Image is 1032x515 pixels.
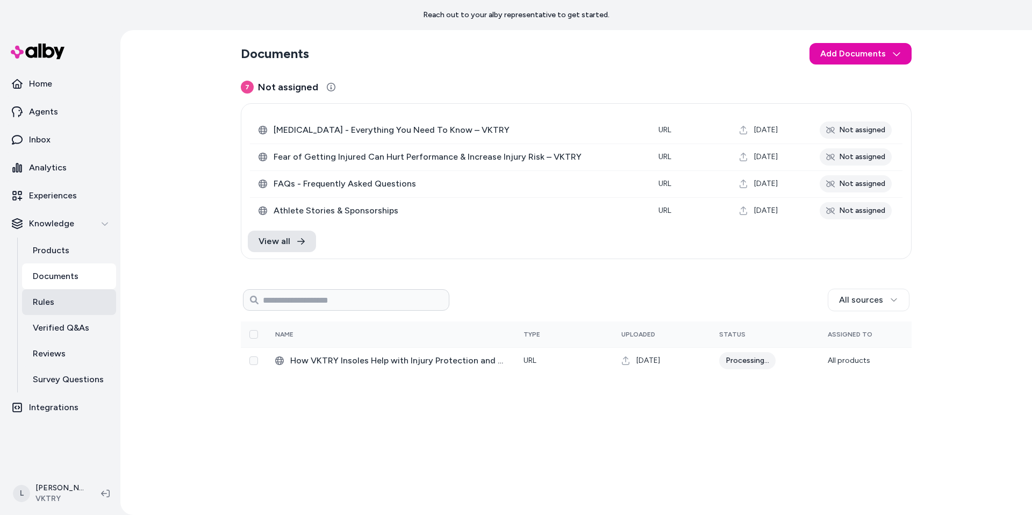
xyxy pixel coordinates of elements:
[241,45,309,62] h2: Documents
[4,127,116,153] a: Inbox
[719,331,746,338] span: Status
[29,133,51,146] p: Inbox
[29,161,67,174] p: Analytics
[274,177,641,190] span: FAQs - Frequently Asked Questions
[4,155,116,181] a: Analytics
[249,330,258,339] button: Select all
[33,296,54,309] p: Rules
[33,321,89,334] p: Verified Q&As
[241,81,254,94] span: 7
[658,152,671,161] span: URL
[828,289,909,311] button: All sources
[248,231,316,252] a: View all
[524,356,536,365] span: URL
[22,341,116,367] a: Reviews
[249,356,258,365] button: Select row
[754,125,778,135] span: [DATE]
[275,330,356,339] div: Name
[33,373,104,386] p: Survey Questions
[621,331,655,338] span: Uploaded
[754,178,778,189] span: [DATE]
[35,493,84,504] span: VKTRY
[820,175,892,192] div: Not assigned
[259,124,641,137] div: Achilles Tendinitis - Everything You Need To Know – VKTRY
[4,71,116,97] a: Home
[259,151,641,163] div: Fear of Getting Injured Can Hurt Performance & Increase Injury Risk – VKTRY
[820,148,892,166] div: Not assigned
[29,77,52,90] p: Home
[4,211,116,237] button: Knowledge
[4,183,116,209] a: Experiences
[809,43,912,65] button: Add Documents
[290,354,506,367] span: How VKTRY Insoles Help with Injury Protection and Recovery
[13,485,30,502] span: L
[719,352,776,369] div: Processing...
[259,204,641,217] div: Athlete Stories & Sponsorships
[754,205,778,216] span: [DATE]
[524,331,540,338] span: Type
[6,476,92,511] button: L[PERSON_NAME]VKTRY
[22,238,116,263] a: Products
[658,125,671,134] span: URL
[258,80,318,95] span: Not assigned
[636,355,660,366] span: [DATE]
[828,331,872,338] span: Assigned To
[29,401,78,414] p: Integrations
[820,202,892,219] div: Not assigned
[11,44,64,59] img: alby Logo
[828,356,870,365] span: All products
[839,294,883,306] span: All sources
[275,354,506,367] div: How VKTRY Insoles Help with Injury Protection and Recovery
[22,315,116,341] a: Verified Q&As
[259,177,641,190] div: FAQs - Frequently Asked Questions
[4,99,116,125] a: Agents
[33,270,78,283] p: Documents
[33,244,69,257] p: Products
[22,289,116,315] a: Rules
[754,152,778,162] span: [DATE]
[35,483,84,493] p: [PERSON_NAME]
[33,347,66,360] p: Reviews
[29,189,77,202] p: Experiences
[22,367,116,392] a: Survey Questions
[22,263,116,289] a: Documents
[658,179,671,188] span: URL
[29,105,58,118] p: Agents
[274,204,641,217] span: Athlete Stories & Sponsorships
[658,206,671,215] span: URL
[259,235,290,248] span: View all
[820,121,892,139] div: Not assigned
[274,151,641,163] span: Fear of Getting Injured Can Hurt Performance & Increase Injury Risk – VKTRY
[423,10,610,20] p: Reach out to your alby representative to get started.
[29,217,74,230] p: Knowledge
[4,395,116,420] a: Integrations
[274,124,641,137] span: [MEDICAL_DATA] - Everything You Need To Know – VKTRY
